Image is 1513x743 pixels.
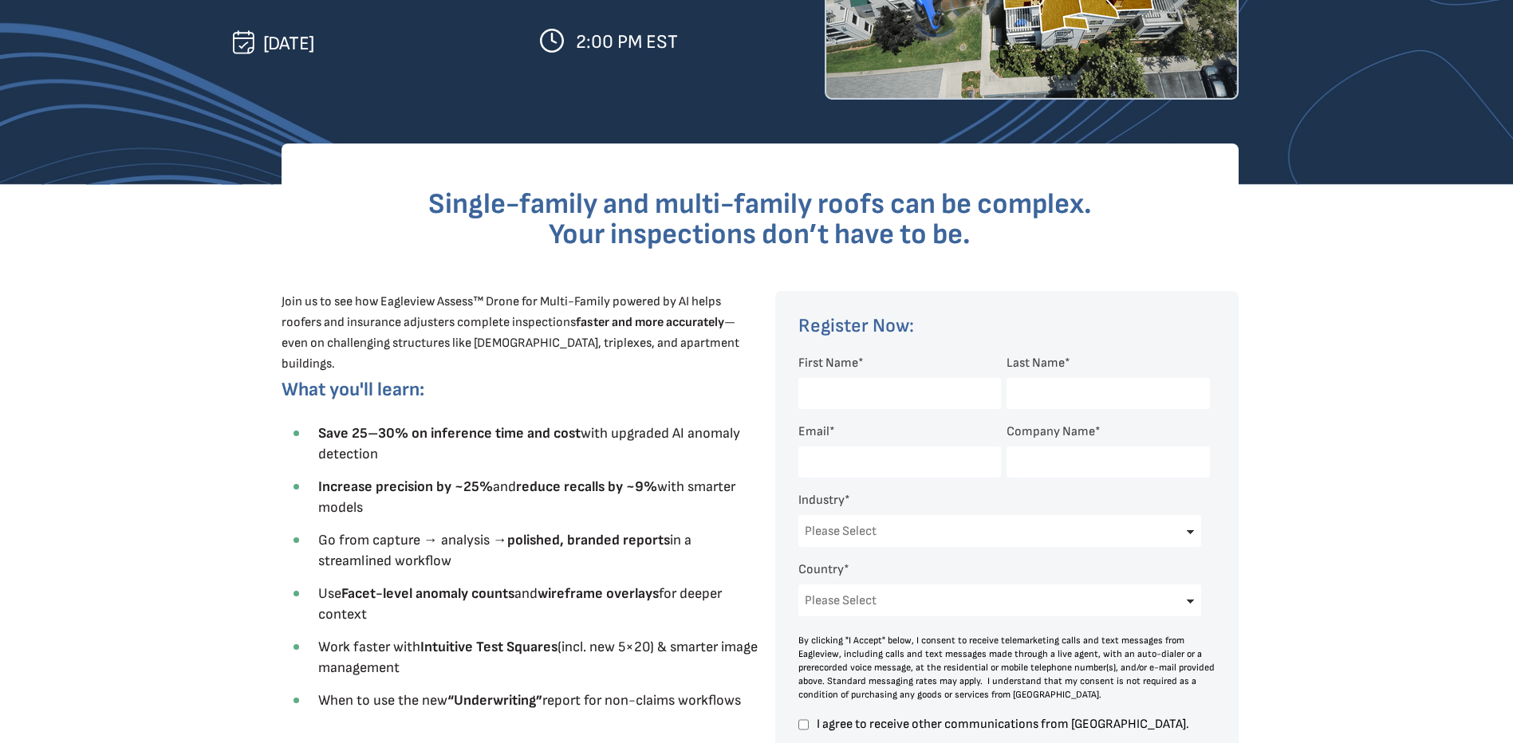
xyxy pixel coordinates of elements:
span: Register Now: [798,314,914,337]
span: Country [798,562,844,577]
strong: polished, branded reports [507,532,670,548]
span: What you'll learn: [282,378,424,401]
span: Go from capture → analysis → in a streamlined workflow [318,532,691,569]
span: 2:00 PM EST [576,30,678,53]
strong: wireframe overlays [538,585,659,602]
span: and with smarter models [318,478,735,516]
span: with upgraded AI anomaly detection [318,425,740,462]
strong: Intuitive Test Squares [420,639,558,655]
div: By clicking "I Accept" below, I consent to receive telemarketing calls and text messages from Eag... [798,634,1216,702]
span: Industry [798,493,845,508]
strong: Increase precision by ~25% [318,478,493,495]
strong: “Underwriting” [447,692,542,709]
span: Your inspections don’t have to be. [549,218,971,252]
span: Work faster with (incl. new 5×20) & smarter image management [318,639,758,676]
span: First Name [798,356,858,371]
span: [DATE] [263,32,314,55]
span: I agree to receive other communications from [GEOGRAPHIC_DATA]. [814,717,1210,731]
input: I agree to receive other communications from [GEOGRAPHIC_DATA]. [798,717,809,732]
strong: faster and more accurately [576,315,724,330]
span: Last Name [1007,356,1065,371]
span: Use and for deeper context [318,585,722,623]
span: Single-family and multi-family roofs can be complex. [428,187,1092,222]
span: Company Name [1007,424,1095,439]
strong: Save 25–30% on inference time and cost [318,425,581,442]
span: When to use the new report for non-claims workflows [318,692,741,709]
span: Email [798,424,829,439]
span: Join us to see how Eagleview Assess™ Drone for Multi-Family powered by AI helps roofers and insur... [282,294,739,371]
strong: reduce recalls by ~9% [516,478,657,495]
strong: Facet-level anomaly counts [341,585,514,602]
